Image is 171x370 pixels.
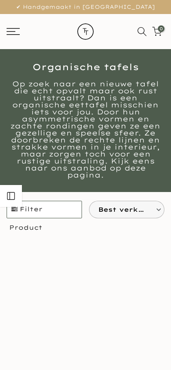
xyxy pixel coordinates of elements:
span: Product [3,224,168,232]
div: Op zoek naar een nieuwe tafel die echt opvalt maar ook rust uitstraalt? Dan is een organische eet... [7,80,164,178]
h1: Organische tafels [7,63,164,71]
span: 0 [158,25,164,32]
span: Filter [7,201,82,218]
iframe: toggle-frame [1,325,45,369]
a: 0 [152,27,162,36]
p: ✔ Handgemaakt in [GEOGRAPHIC_DATA] [11,2,160,12]
img: trend-table [70,14,101,49]
span: Best verkocht [98,201,149,218]
label: Best verkocht [89,201,164,218]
